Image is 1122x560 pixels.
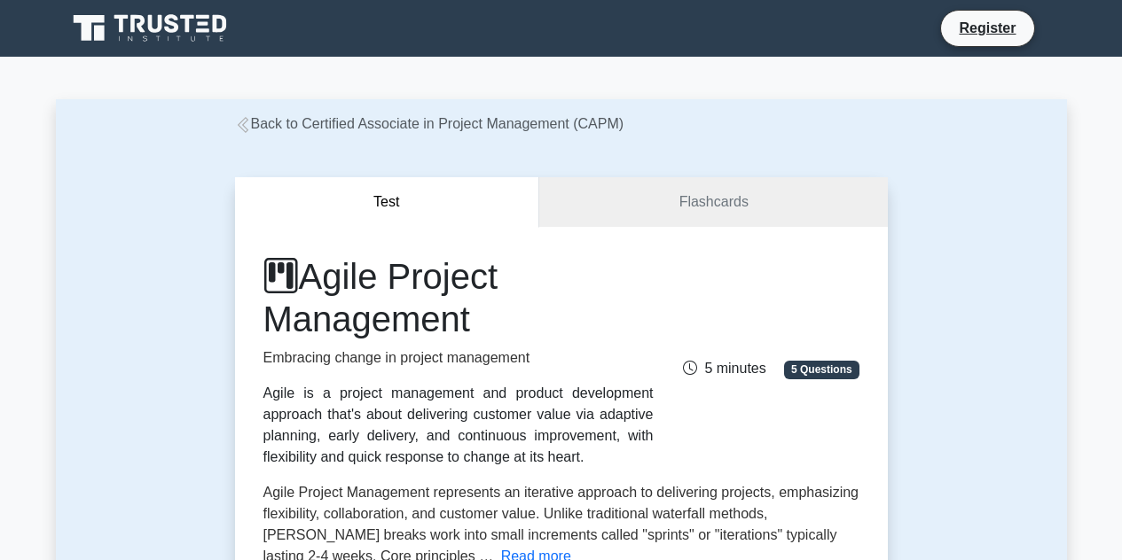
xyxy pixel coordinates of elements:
p: Embracing change in project management [263,347,654,369]
a: Flashcards [539,177,887,228]
div: Agile is a project management and product development approach that's about delivering customer v... [263,383,654,468]
button: Test [235,177,540,228]
h1: Agile Project Management [263,255,654,340]
a: Back to Certified Associate in Project Management (CAPM) [235,116,624,131]
span: 5 minutes [683,361,765,376]
a: Register [948,17,1026,39]
span: 5 Questions [784,361,859,378]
